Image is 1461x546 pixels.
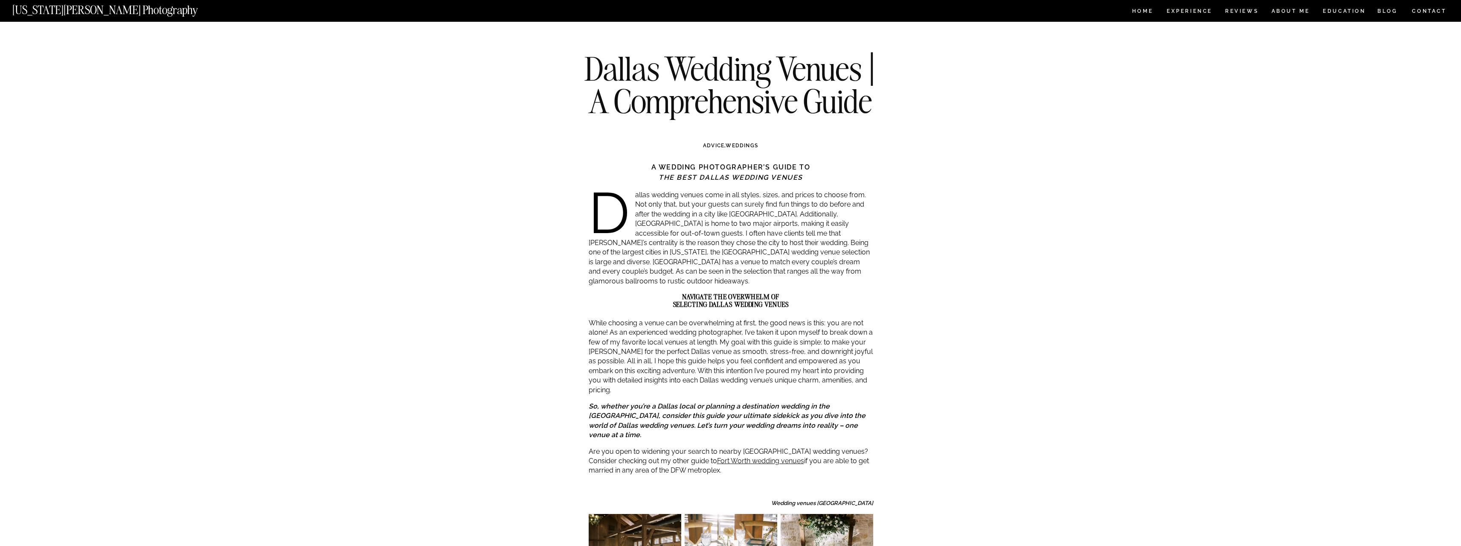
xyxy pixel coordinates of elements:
a: CONTACT [1412,6,1447,16]
a: Experience [1167,9,1211,16]
a: HOME [1130,9,1155,16]
a: ABOUT ME [1271,9,1310,16]
strong: THE BEST DALLAS WEDDING VENUES [659,173,803,181]
a: WEDDINGS [726,143,758,149]
a: Fort Worth wedding venues [717,457,804,465]
em: So, whether you’re a Dallas local or planning a destination wedding in the [GEOGRAPHIC_DATA], con... [589,402,866,439]
a: [US_STATE][PERSON_NAME] Photography [12,4,227,12]
p: Are you open to widening your search to nearby [GEOGRAPHIC_DATA] wedding venues? Consider checkin... [589,447,873,476]
a: REVIEWS [1225,9,1257,16]
p: Dallas wedding venues come in all styles, sizes, and prices to choose from. Not only that, but yo... [589,190,873,286]
h1: Dallas Wedding Venues | A Comprehensive Guide [576,53,886,117]
strong: Wedding venues [GEOGRAPHIC_DATA] [771,500,873,506]
strong: A WEDDING PHOTOGRAPHER’S GUIDE TO [651,163,810,171]
a: ADVICE [703,143,724,149]
h3: , [607,142,855,149]
a: BLOG [1377,9,1398,16]
p: While choosing a venue can be overwhelming at first, the good news is this: you are not alone! As... [589,318,873,395]
strong: NAVIGATE THE OVERWHELM OF SELECTING DALLAS WEDDING VENUES [673,292,789,309]
a: EDUCATION [1322,9,1367,16]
